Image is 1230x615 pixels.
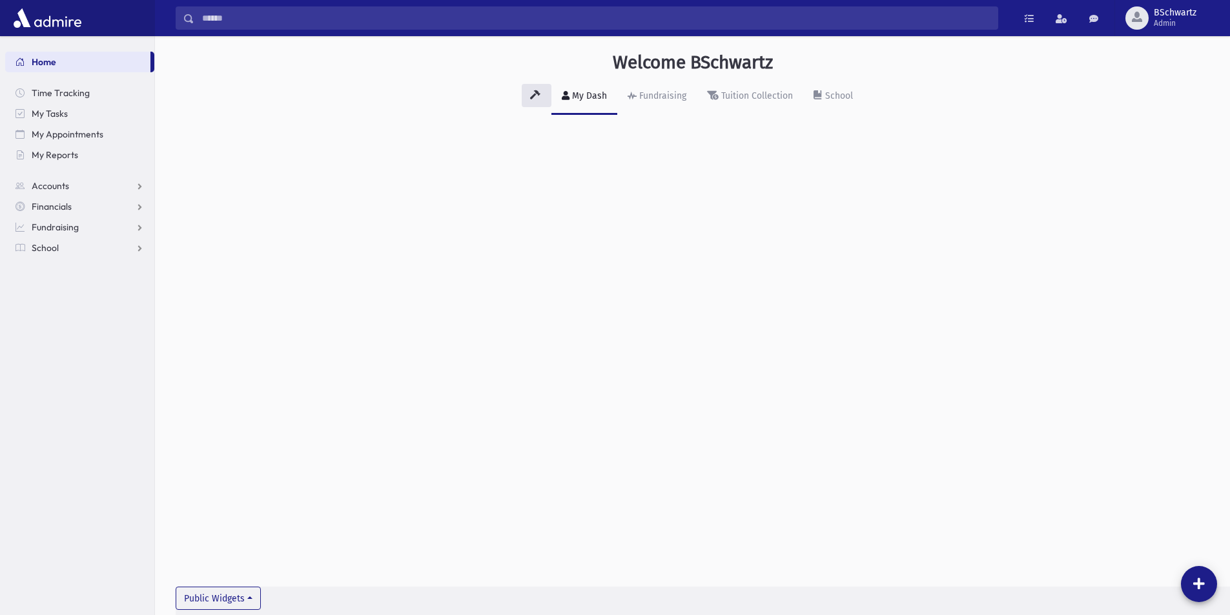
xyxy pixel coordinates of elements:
[32,87,90,99] span: Time Tracking
[5,196,154,217] a: Financials
[569,90,607,101] div: My Dash
[5,103,154,124] a: My Tasks
[5,52,150,72] a: Home
[32,56,56,68] span: Home
[551,79,617,115] a: My Dash
[5,217,154,237] a: Fundraising
[32,201,72,212] span: Financials
[5,176,154,196] a: Accounts
[176,587,261,610] button: Public Widgets
[5,124,154,145] a: My Appointments
[1154,18,1196,28] span: Admin
[32,108,68,119] span: My Tasks
[1154,8,1196,18] span: BSchwartz
[32,180,69,192] span: Accounts
[32,128,103,140] span: My Appointments
[32,221,79,233] span: Fundraising
[32,242,59,254] span: School
[5,83,154,103] a: Time Tracking
[803,79,863,115] a: School
[194,6,998,30] input: Search
[613,52,773,74] h3: Welcome BSchwartz
[719,90,793,101] div: Tuition Collection
[10,5,85,31] img: AdmirePro
[697,79,803,115] a: Tuition Collection
[5,237,154,258] a: School
[32,149,78,161] span: My Reports
[823,90,853,101] div: School
[5,145,154,165] a: My Reports
[617,79,697,115] a: Fundraising
[637,90,686,101] div: Fundraising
